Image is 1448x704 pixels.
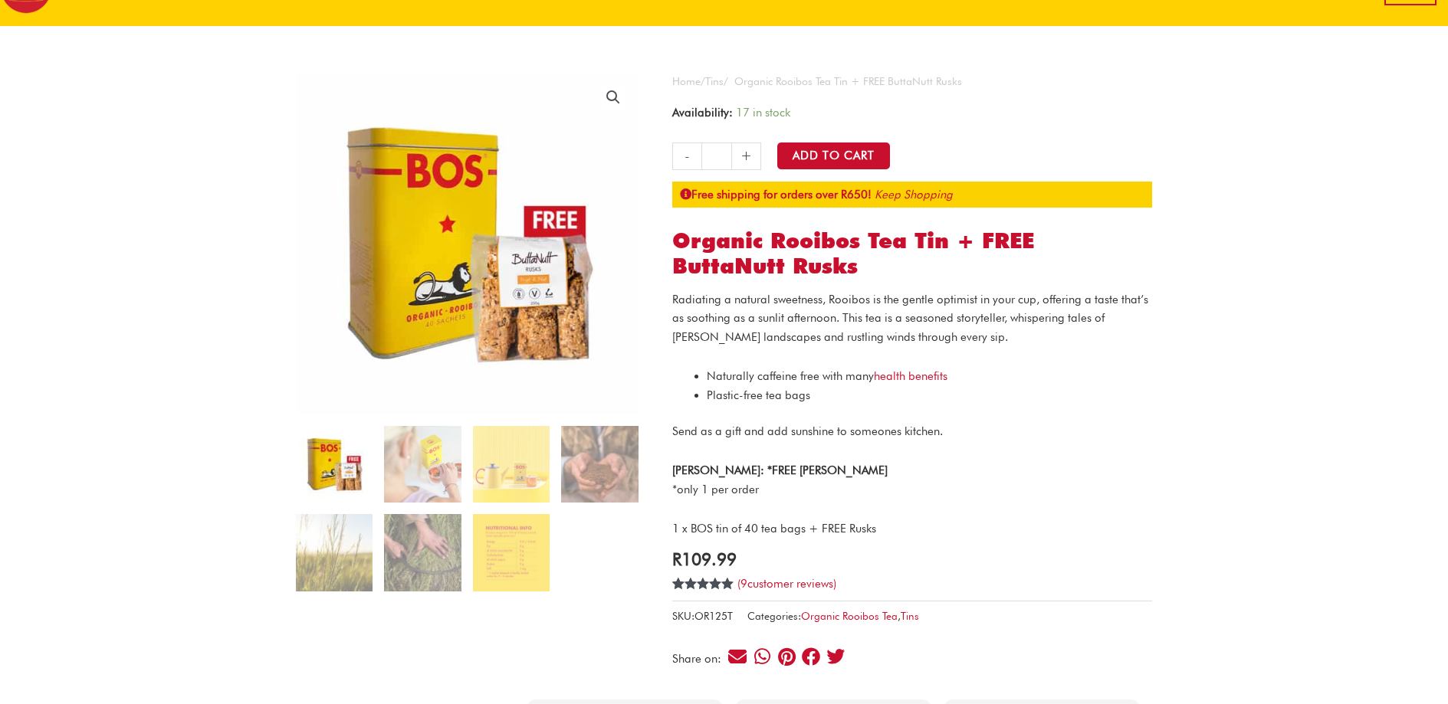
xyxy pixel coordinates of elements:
[473,514,550,591] img: Organic Rooibos Tea Tin + FREE ButtaNutt Rusks - Image 7
[875,188,953,201] a: Keep Shopping
[672,106,733,120] span: Availability:
[740,577,747,591] span: 9
[296,514,373,591] img: Organic Rooibos Tea Tin + FREE ButtaNutt Rusks - Image 5
[777,142,890,169] button: Add to Cart
[874,369,947,383] a: health benefits
[707,388,810,402] span: Plastic-free tea bags
[672,607,733,626] span: SKU:
[777,646,797,666] div: Share on pinterest
[701,142,731,170] input: Product quantity
[737,577,836,591] a: (9customer reviews)
[901,610,919,622] a: Tins
[672,519,1152,539] p: 1 x BOS tin of 40 tea bags + FREE Rusks
[672,72,1152,91] nav: Breadcrumb
[747,607,919,626] span: Categories: ,
[599,83,627,111] a: View full-screen image gallery
[561,426,638,503] img: Organic Rooibos Tea Tin + FREE ButtaNutt Rusks - Image 4
[672,228,1152,280] h1: Organic Rooibos Tea Tin + FREE ButtaNutt Rusks
[705,75,724,87] a: Tins
[384,514,461,591] img: Organic Rooibos Tea Tin + FREE ButtaNutt Rusks - Image 6
[826,646,846,666] div: Share on twitter
[672,75,701,87] a: Home
[672,653,727,665] div: Share on:
[707,369,947,383] span: Naturally caffeine free with many
[672,142,701,170] a: -
[694,610,733,622] span: OR125T
[672,461,1152,499] p: *only 1 per order
[672,578,734,641] span: Rated out of 5 based on customer ratings
[672,424,943,438] span: Send as a gift and add sunshine to someones kitchen.
[752,646,773,666] div: Share on whatsapp
[732,142,761,170] a: +
[680,188,872,201] strong: Free shipping for orders over R650!
[727,646,748,666] div: Share on email
[672,290,1152,347] p: Radiating a natural sweetness, Rooibos is the gentle optimist in your cup, offering a taste that’...
[672,463,888,477] strong: [PERSON_NAME]: *FREE [PERSON_NAME]
[384,426,461,503] img: hot-tea-1
[736,106,790,120] span: 17 in stock
[801,610,898,622] a: Organic Rooibos Tea
[672,578,678,607] span: 9
[473,426,550,503] img: hot-tea-2-copy
[672,548,681,569] span: R
[672,548,737,569] bdi: 109.99
[296,426,373,503] img: organic rooibos tea tin
[801,646,822,666] div: Share on facebook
